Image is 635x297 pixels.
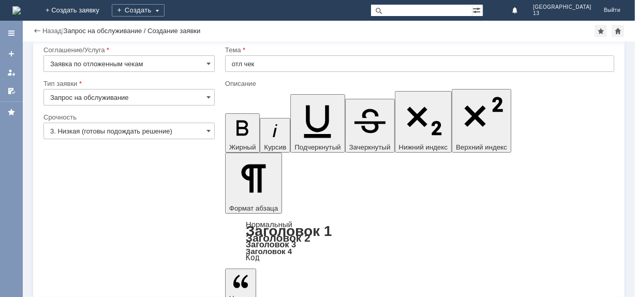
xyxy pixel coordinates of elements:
a: Заголовок 2 [246,232,311,244]
div: Сделать домашней страницей [612,25,624,37]
div: Соглашение/Услуга [43,47,213,53]
a: Мои заявки [3,64,20,81]
span: Жирный [229,143,256,151]
a: Назад [42,27,62,35]
div: | [62,26,63,34]
button: Формат абзаца [225,153,282,214]
a: Заголовок 4 [246,247,292,256]
span: Курсив [264,143,286,151]
button: Зачеркнутый [345,99,395,153]
span: Зачеркнутый [349,143,391,151]
a: Мои согласования [3,83,20,99]
div: Формат абзаца [225,221,614,261]
div: Добавить в избранное [595,25,607,37]
a: Заголовок 3 [246,240,296,249]
div: Тип заявки [43,80,213,87]
span: Верхний индекс [456,143,507,151]
div: Тема [225,47,612,53]
button: Верхний индекс [452,89,511,153]
span: Расширенный поиск [472,5,483,14]
div: Создать [112,4,165,17]
span: Формат абзаца [229,204,278,212]
span: Нижний индекс [399,143,448,151]
button: Курсив [260,118,290,153]
span: [GEOGRAPHIC_DATA] [533,4,592,10]
button: Подчеркнутый [290,94,345,153]
span: 13 [533,10,592,17]
a: Перейти на домашнюю страницу [12,6,21,14]
a: Код [246,253,260,262]
div: [PERSON_NAME]/прошу удалить отл чек [4,4,151,12]
a: Нормальный [246,220,292,229]
a: Заголовок 1 [246,223,332,239]
div: Срочность [43,114,213,121]
div: Запрос на обслуживание / Создание заявки [64,27,201,35]
a: Создать заявку [3,46,20,62]
button: Нижний индекс [395,91,452,153]
button: Жирный [225,113,260,153]
div: Описание [225,80,612,87]
img: logo [12,6,21,14]
span: Подчеркнутый [294,143,341,151]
